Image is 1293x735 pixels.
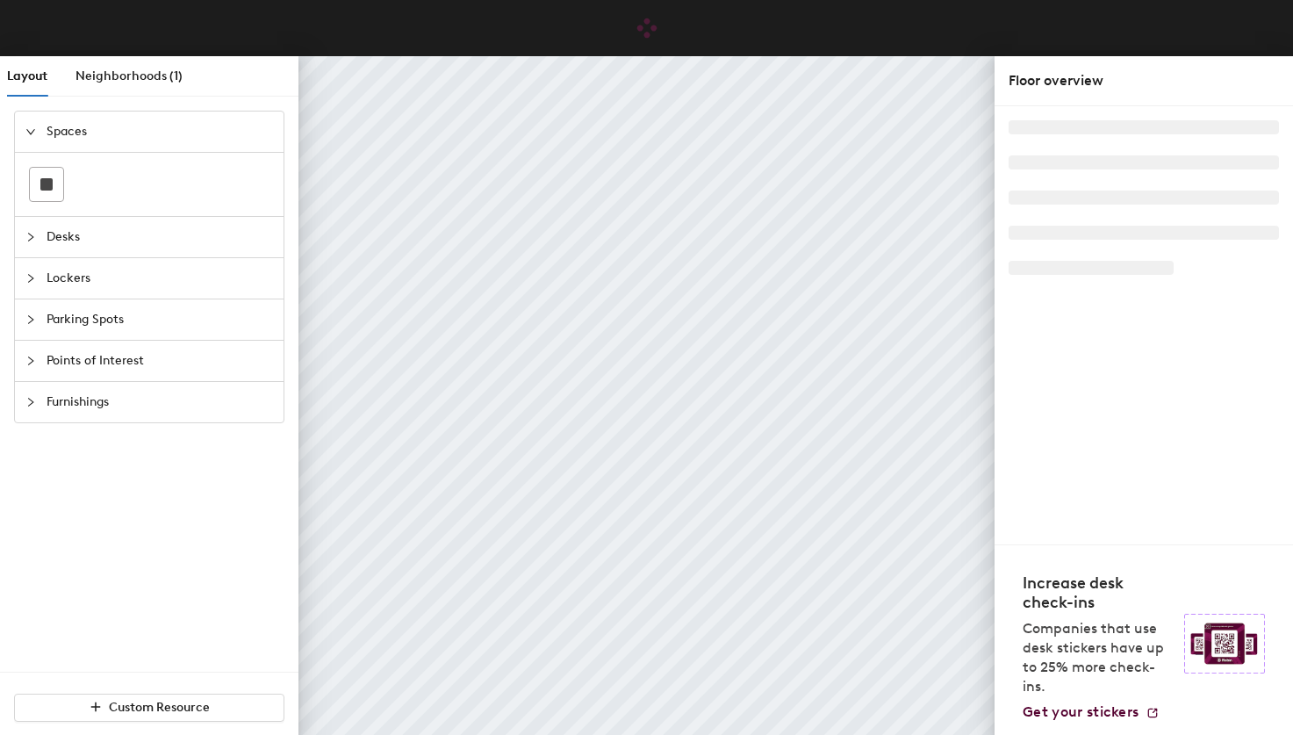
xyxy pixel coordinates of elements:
p: Companies that use desk stickers have up to 25% more check-ins. [1023,619,1174,696]
span: collapsed [25,232,36,242]
span: Points of Interest [47,341,273,381]
span: expanded [25,126,36,137]
a: Get your stickers [1023,703,1160,721]
span: Get your stickers [1023,703,1139,720]
span: collapsed [25,356,36,366]
h4: Increase desk check-ins [1023,573,1174,612]
div: Floor overview [1009,70,1279,91]
span: Lockers [47,258,273,299]
img: Sticker logo [1184,614,1265,674]
span: Custom Resource [109,700,210,715]
span: Desks [47,217,273,257]
span: Furnishings [47,382,273,422]
span: Neighborhoods (1) [75,68,183,83]
span: Spaces [47,112,273,152]
span: collapsed [25,397,36,407]
span: collapsed [25,314,36,325]
button: Custom Resource [14,694,284,722]
span: Parking Spots [47,299,273,340]
span: Layout [7,68,47,83]
span: collapsed [25,273,36,284]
